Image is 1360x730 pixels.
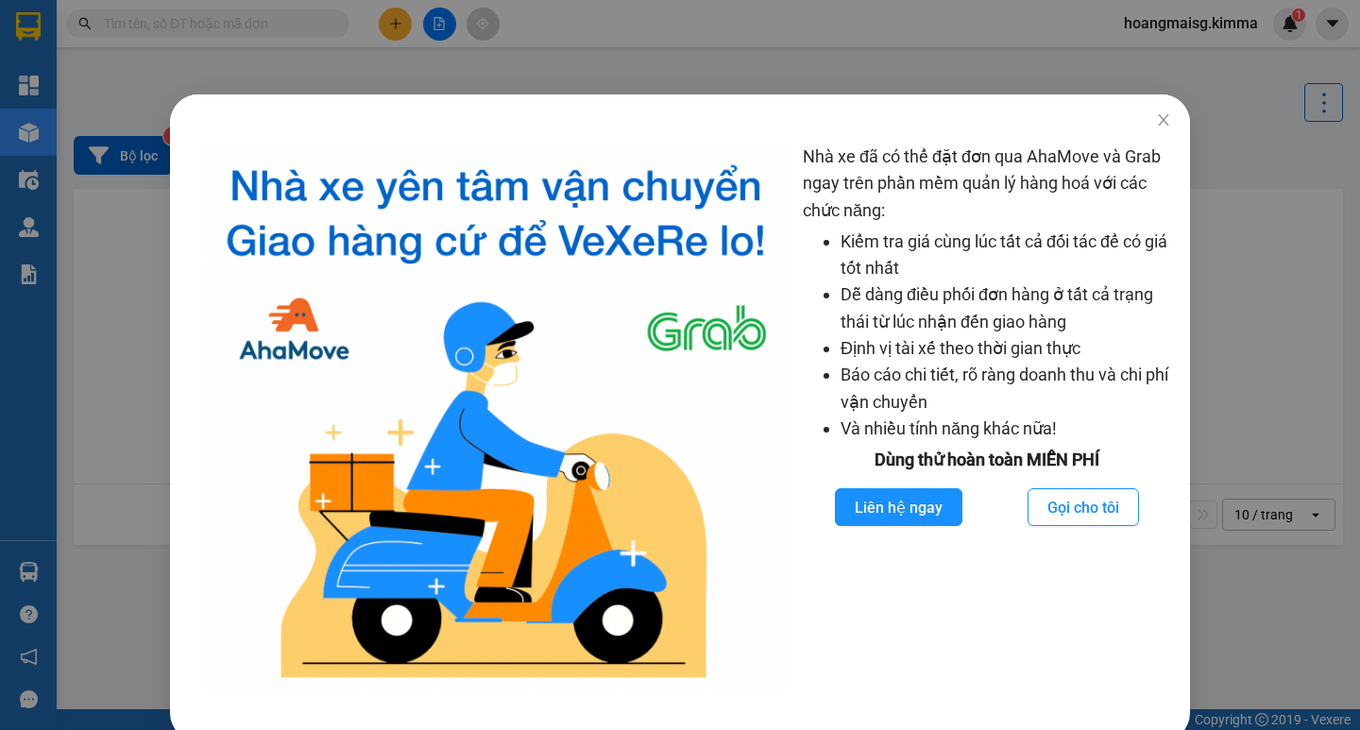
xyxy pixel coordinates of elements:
img: logo [204,144,788,694]
span: Gọi cho tôi [1047,496,1119,519]
button: Liên hệ ngay [835,488,962,526]
span: close [1156,112,1171,127]
button: Gọi cho tôi [1028,488,1139,526]
span: Liên hệ ngay [855,496,943,519]
button: Close [1137,94,1190,147]
li: Kiểm tra giá cùng lúc tất cả đối tác để có giá tốt nhất [841,229,1171,282]
li: Định vị tài xế theo thời gian thực [841,335,1171,362]
div: Nhà xe đã có thể đặt đơn qua AhaMove và Grab ngay trên phần mềm quản lý hàng hoá với các chức năng: [803,144,1171,694]
li: Dễ dàng điều phối đơn hàng ở tất cả trạng thái từ lúc nhận đến giao hàng [841,281,1171,335]
li: Báo cáo chi tiết, rõ ràng doanh thu và chi phí vận chuyển [841,362,1171,416]
div: Dùng thử hoàn toàn MIỄN PHÍ [803,447,1171,473]
li: Và nhiều tính năng khác nữa! [841,416,1171,442]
